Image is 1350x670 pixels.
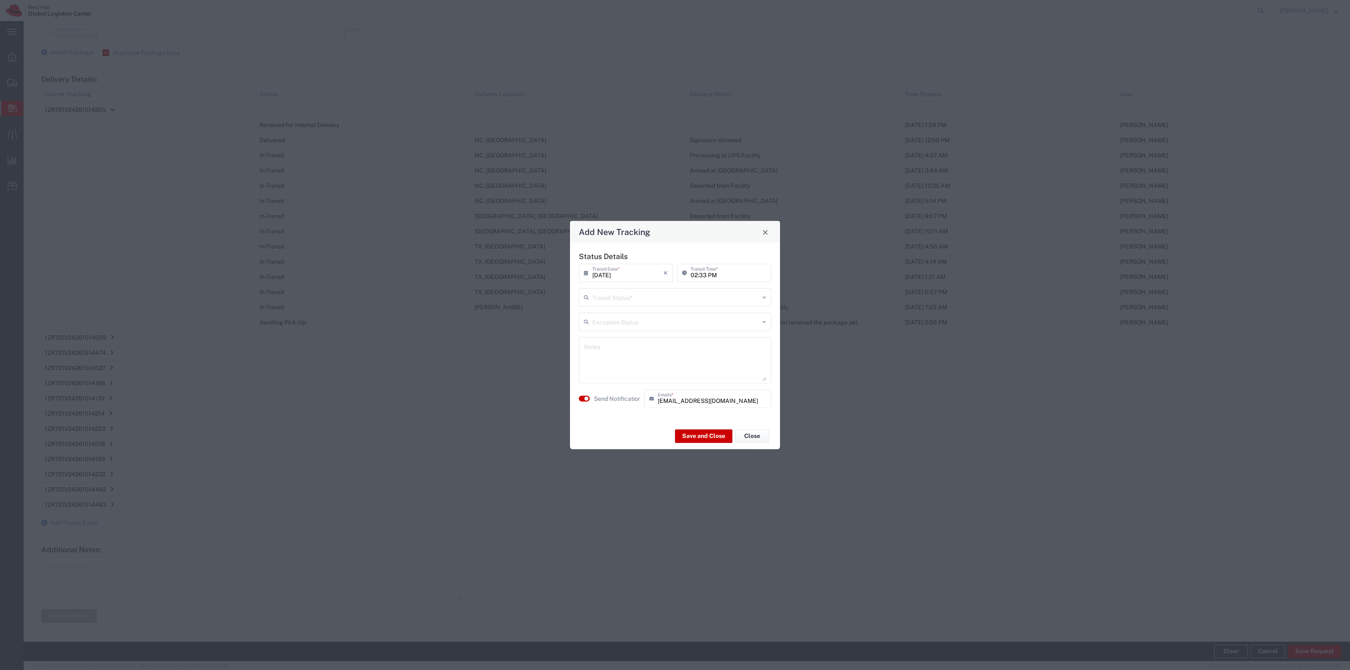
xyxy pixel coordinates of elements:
[579,226,650,238] h4: Add New Tracking
[663,266,668,280] i: ×
[735,429,769,443] button: Close
[594,394,640,403] agx-label: Send Notification
[759,226,771,238] button: Close
[675,429,732,443] button: Save and Close
[579,252,771,261] h5: Status Details
[594,394,641,403] label: Send Notification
